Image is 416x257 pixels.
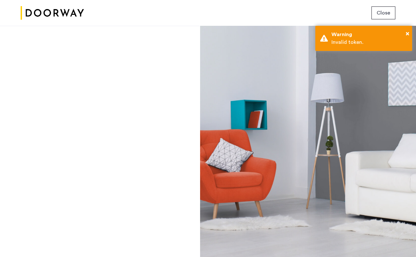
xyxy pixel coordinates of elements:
span: × [406,30,409,37]
button: button [371,6,395,19]
span: Close [377,9,390,17]
img: logo [21,1,84,25]
div: Warning [331,31,407,38]
div: Invalid token. [331,38,407,46]
button: Close [406,29,409,38]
